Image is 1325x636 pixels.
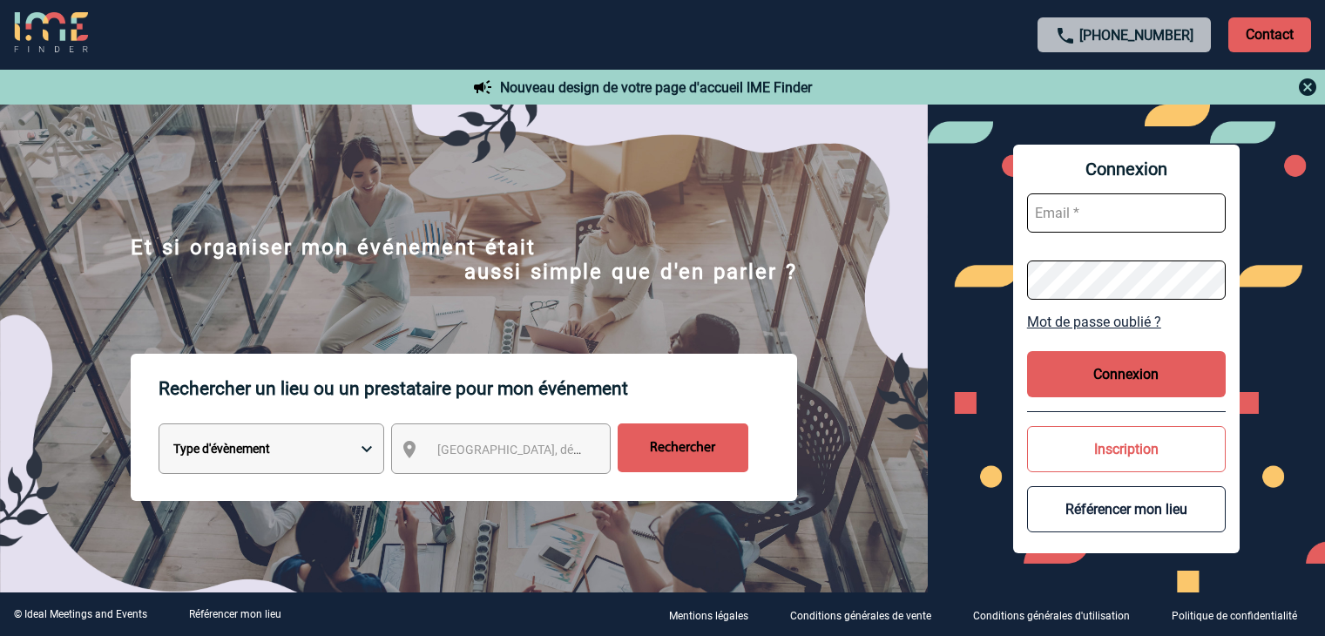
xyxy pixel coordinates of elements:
input: Email * [1027,193,1226,233]
button: Connexion [1027,351,1226,397]
a: Mentions légales [655,606,776,623]
a: Mot de passe oublié ? [1027,314,1226,330]
div: © Ideal Meetings and Events [14,608,147,620]
p: Contact [1228,17,1311,52]
p: Conditions générales d'utilisation [973,610,1130,622]
p: Rechercher un lieu ou un prestataire pour mon événement [159,354,797,423]
a: Conditions générales de vente [776,606,959,623]
input: Rechercher [618,423,748,472]
a: [PHONE_NUMBER] [1079,27,1193,44]
p: Conditions générales de vente [790,610,931,622]
a: Conditions générales d'utilisation [959,606,1158,623]
button: Inscription [1027,426,1226,472]
p: Politique de confidentialité [1172,610,1297,622]
span: Connexion [1027,159,1226,179]
img: call-24-px.png [1055,25,1076,46]
p: Mentions légales [669,610,748,622]
a: Référencer mon lieu [189,608,281,620]
span: [GEOGRAPHIC_DATA], département, région... [437,443,679,457]
button: Référencer mon lieu [1027,486,1226,532]
a: Politique de confidentialité [1158,606,1325,623]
